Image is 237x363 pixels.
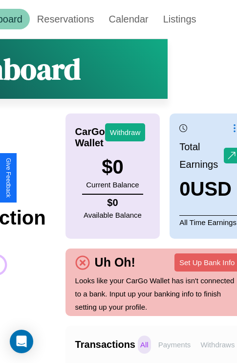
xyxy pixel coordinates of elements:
[10,330,33,353] div: Open Intercom Messenger
[90,255,140,270] h4: Uh Oh!
[156,336,194,354] p: Payments
[84,208,142,222] p: Available Balance
[156,9,204,29] a: Listings
[75,339,135,350] h4: Transactions
[86,156,139,178] h3: $ 0
[179,138,224,173] p: Total Earnings
[84,197,142,208] h4: $ 0
[198,336,237,354] p: Withdraws
[86,178,139,191] p: Current Balance
[105,123,146,141] button: Withdraw
[75,126,105,149] h4: CarGo Wallet
[5,158,12,198] div: Give Feedback
[30,9,102,29] a: Reservations
[102,9,156,29] a: Calendar
[138,336,151,354] p: All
